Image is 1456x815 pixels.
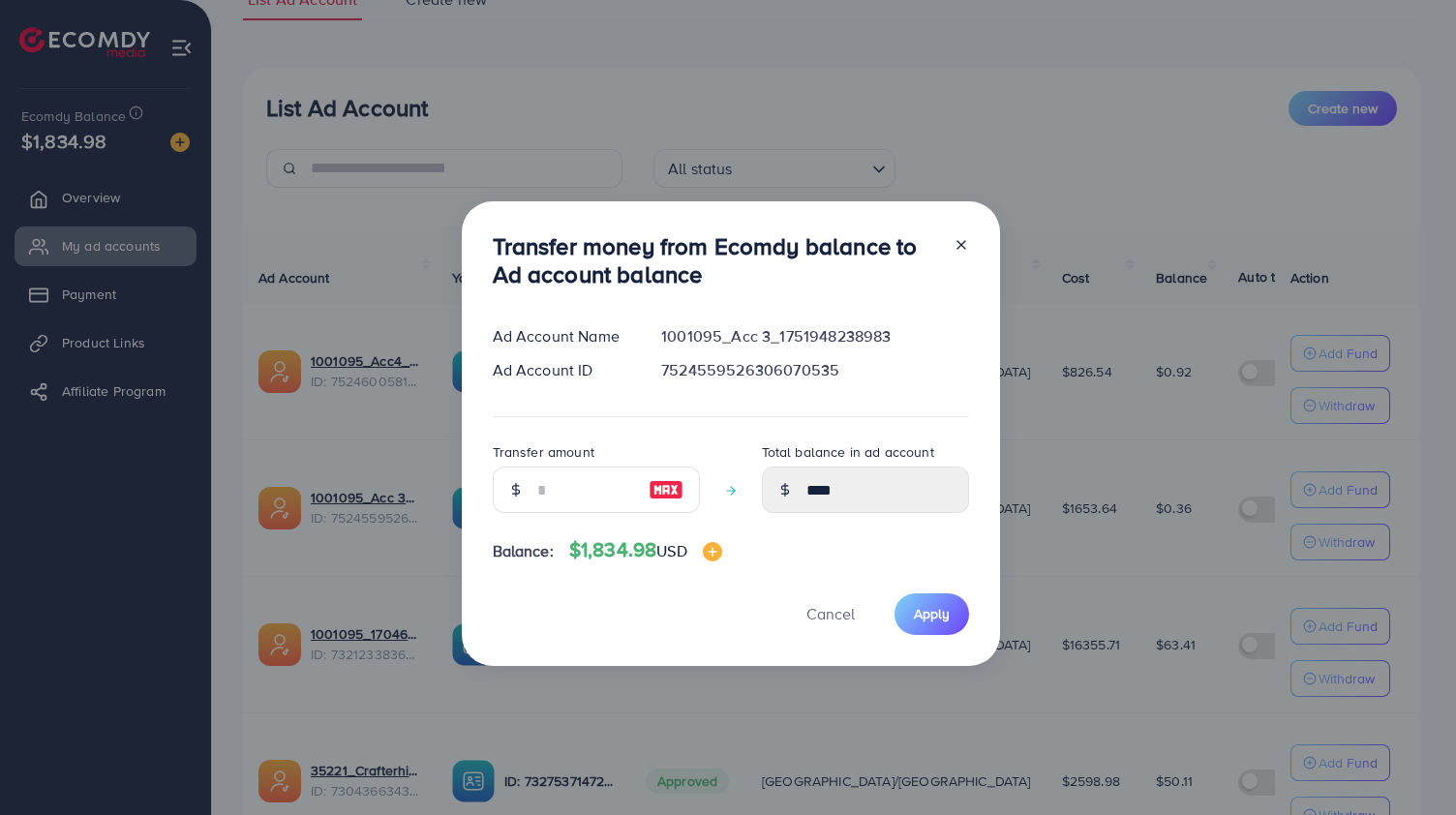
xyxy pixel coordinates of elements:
[703,542,722,561] img: image
[649,478,683,501] img: image
[762,442,934,462] label: Total balance in ad account
[656,540,686,561] span: USD
[493,540,554,562] span: Balance:
[895,593,969,635] button: Apply
[1374,728,1441,800] iframe: Chat
[569,538,722,562] h4: $1,834.98
[914,604,950,623] span: Apply
[782,593,879,635] button: Cancel
[806,603,855,624] span: Cancel
[646,325,984,347] div: 1001095_Acc 3_1751948238983
[493,232,938,288] h3: Transfer money from Ecomdy balance to Ad account balance
[477,359,647,381] div: Ad Account ID
[477,325,647,347] div: Ad Account Name
[493,442,594,462] label: Transfer amount
[646,359,984,381] div: 7524559526306070535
